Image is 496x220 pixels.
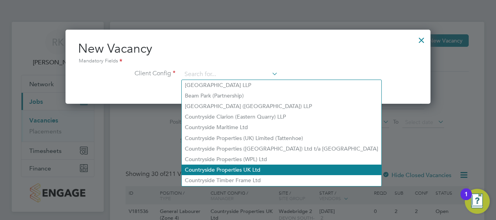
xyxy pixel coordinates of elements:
[182,175,381,186] li: Countryside Timber Frame Ltd
[182,133,381,144] li: Countryside Properties (UK) Limited (Tattenhoe)
[78,69,175,78] label: Client Config
[182,80,381,90] li: [GEOGRAPHIC_DATA] LLP
[182,144,381,154] li: Countryside Properties ([GEOGRAPHIC_DATA]) Ltd t/a [GEOGRAPHIC_DATA]
[464,194,468,204] div: 1
[182,101,381,112] li: [GEOGRAPHIC_DATA] ([GEOGRAPHIC_DATA]) LLP
[182,112,381,122] li: Countryside Clarion (Eastern Quarry) LLP
[182,122,381,133] li: Countryside Maritime Ltd
[182,154,381,165] li: Countryside Properties (WPL) Ltd
[182,69,278,80] input: Search for...
[78,57,418,66] div: Mandatory Fields
[78,41,418,66] h2: New Vacancy
[465,189,490,214] button: Open Resource Center, 1 new notification
[182,90,381,101] li: Beam Park (Partnership)
[182,165,381,175] li: Countryside Properties UK Ltd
